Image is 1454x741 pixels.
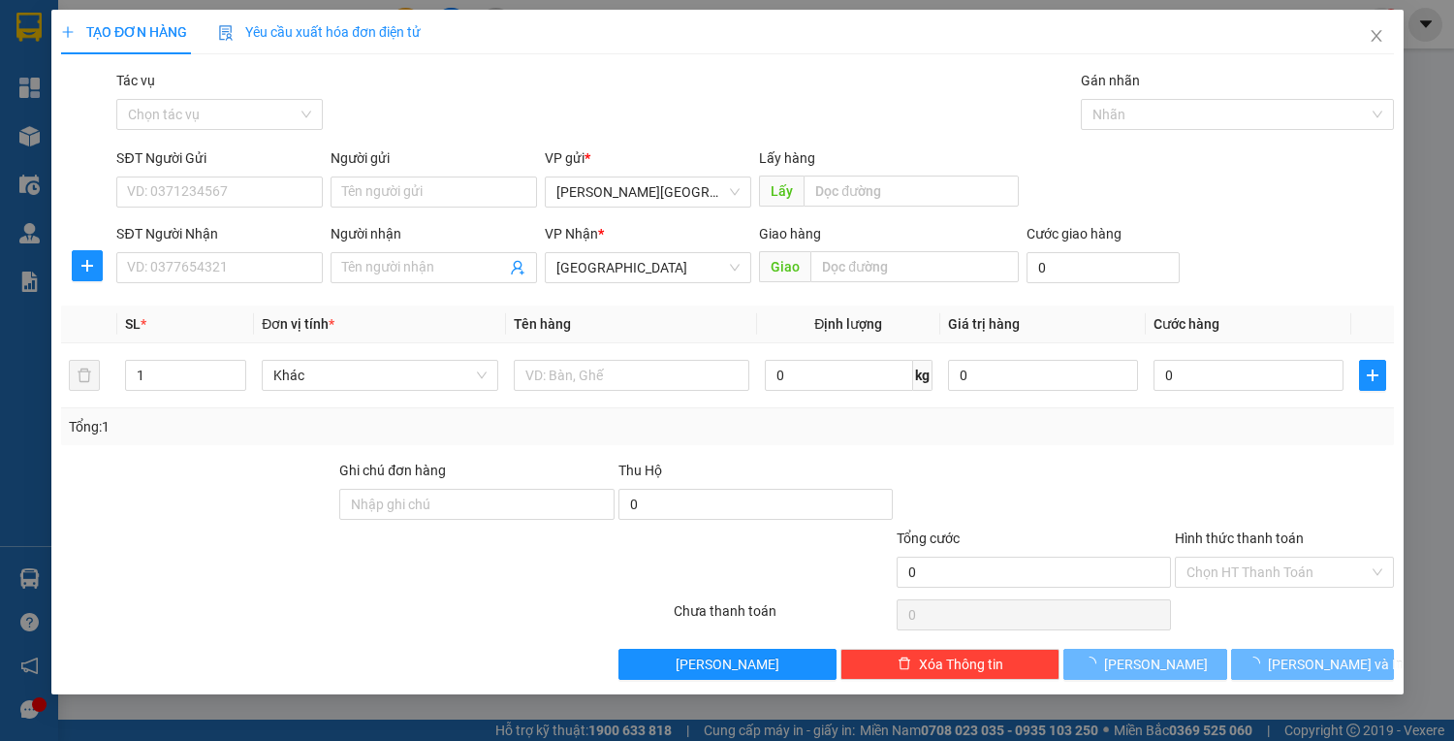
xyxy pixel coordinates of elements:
span: [PERSON_NAME] và In [1267,654,1403,675]
span: delete [897,657,910,672]
span: close [1369,28,1384,44]
button: plus [1359,360,1386,391]
div: Tổng: 1 [69,416,563,437]
input: Dọc đường [804,176,1019,207]
span: Thu Hộ [617,463,661,478]
span: plus [72,258,101,274]
label: Cước giao hàng [1027,226,1122,242]
span: Tên hàng [513,316,570,332]
button: [PERSON_NAME] và In [1230,649,1393,680]
span: plus [1360,368,1385,383]
span: Giao hàng [759,226,821,242]
span: Tổng cước [896,531,959,546]
span: Xóa Thông tin [918,654,1002,675]
input: 0 [947,360,1137,391]
div: VP gửi [545,147,751,169]
span: Lấy [759,176,804,207]
div: Người nhận [331,223,537,244]
img: icon [218,25,234,41]
span: Yêu cầu xuất hóa đơn điện tử [218,24,421,40]
span: VP Nhận [545,226,598,242]
div: SĐT Người Gửi [116,147,323,169]
button: [PERSON_NAME] [617,649,837,680]
span: Khác [273,361,486,390]
label: Tác vụ [116,73,155,88]
span: [PERSON_NAME] [676,654,779,675]
span: Lấy hàng [759,150,815,166]
input: Dọc đường [810,251,1019,282]
span: [PERSON_NAME] [1103,654,1207,675]
button: delete [69,360,100,391]
span: TẠO ĐƠN HÀNG [61,24,187,40]
button: deleteXóa Thông tin [840,649,1059,680]
div: Người gửi [331,147,537,169]
span: kg [912,360,932,391]
span: Cước hàng [1153,316,1218,332]
label: Ghi chú đơn hàng [339,463,446,478]
label: Gán nhãn [1080,73,1139,88]
span: Giá trị hàng [947,316,1019,332]
span: loading [1082,657,1103,670]
span: plus [61,25,75,39]
span: SL [124,316,140,332]
span: user-add [510,260,525,275]
input: VD: Bàn, Ghế [513,360,748,391]
button: [PERSON_NAME] [1063,649,1226,680]
span: Bình Định [556,177,740,207]
label: Hình thức thanh toán [1175,531,1304,546]
span: loading [1246,657,1267,670]
span: Đơn vị tính [262,316,334,332]
div: SĐT Người Nhận [116,223,323,244]
span: Đà Nẵng [556,253,740,282]
button: plus [71,250,102,281]
input: Ghi chú đơn hàng [339,489,614,520]
span: Định lượng [814,316,882,332]
button: Close [1349,10,1404,64]
span: Giao [759,251,810,282]
div: Chưa thanh toán [672,600,895,634]
input: Cước giao hàng [1027,252,1180,283]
